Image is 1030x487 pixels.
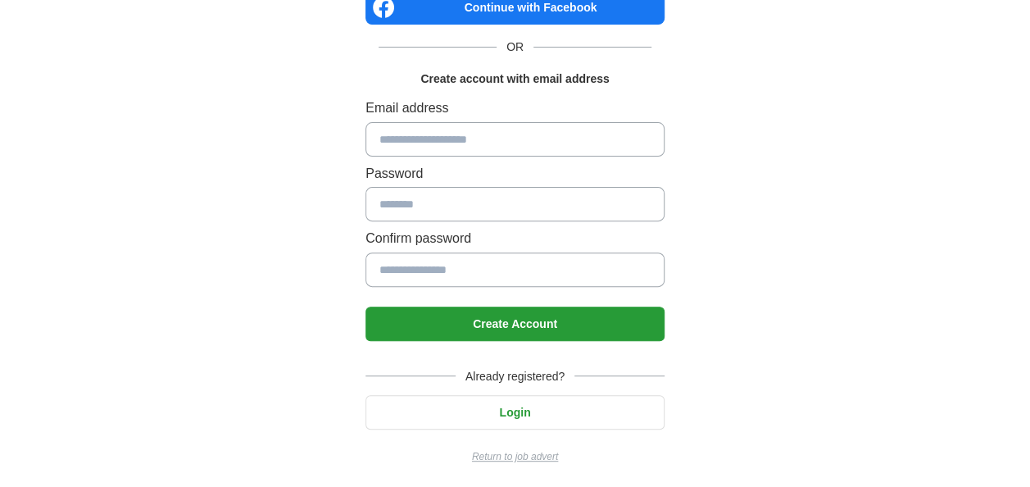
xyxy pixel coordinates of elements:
button: Create Account [365,307,665,341]
button: Login [365,395,665,430]
span: Already registered? [456,367,574,385]
span: OR [497,38,533,56]
a: Return to job advert [365,449,665,465]
label: Password [365,163,665,184]
h1: Create account with email address [420,70,609,88]
label: Email address [365,98,665,119]
a: Login [365,406,665,419]
label: Confirm password [365,228,665,249]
